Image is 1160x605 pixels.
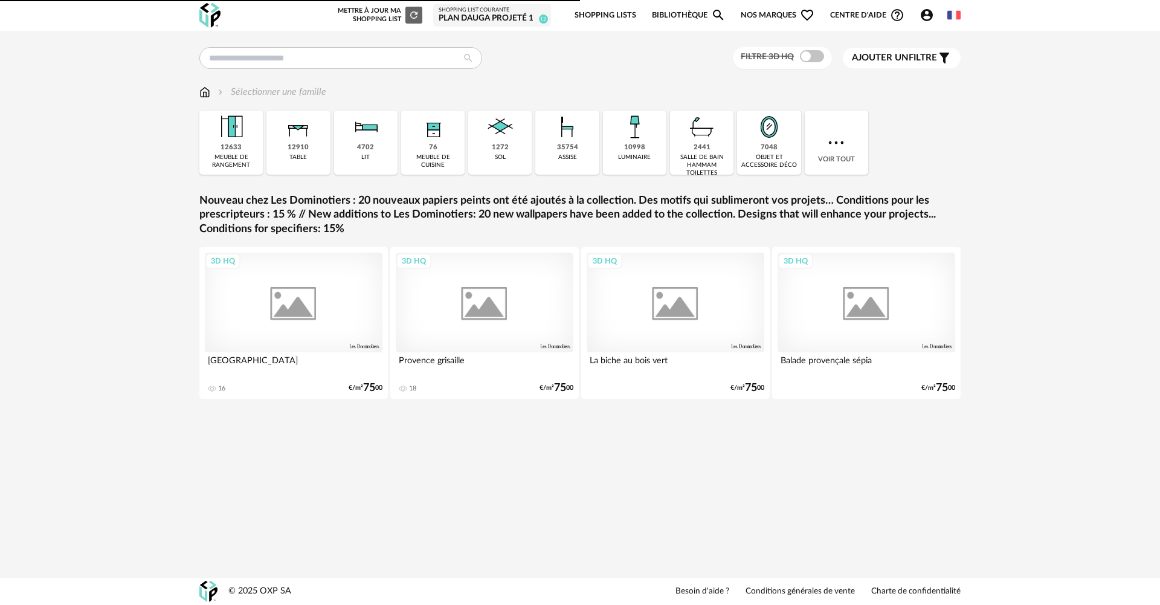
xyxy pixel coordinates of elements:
[554,384,566,392] span: 75
[551,111,584,143] img: Assise.png
[203,154,259,169] div: meuble de rangement
[805,111,868,175] div: Voir tout
[843,48,961,68] button: Ajouter unfiltre Filter icon
[439,7,546,14] div: Shopping List courante
[890,8,904,22] span: Help Circle Outline icon
[558,154,577,161] div: assise
[492,143,509,152] div: 1272
[199,247,388,399] a: 3D HQ [GEOGRAPHIC_DATA] 16 €/m²7500
[335,7,422,24] div: Mettre à jour ma Shopping List
[871,586,961,597] a: Charte de confidentialité
[349,111,382,143] img: Literie.png
[741,53,794,61] span: Filtre 3D HQ
[215,111,248,143] img: Meuble%20de%20rangement.png
[439,13,546,24] div: PLAN Dauga projeté 1
[289,154,307,161] div: table
[778,352,955,377] div: Balade provençale sépia
[730,384,764,392] div: €/m² 00
[947,8,961,22] img: fr
[921,384,955,392] div: €/m² 00
[216,85,225,99] img: svg+xml;base64,PHN2ZyB3aWR0aD0iMTYiIGhlaWdodD0iMTYiIHZpZXdCb3g9IjAgMCAxNiAxNiIgZmlsbD0ibm9uZSIgeG...
[396,253,431,269] div: 3D HQ
[557,143,578,152] div: 35754
[618,111,651,143] img: Luminaire.png
[920,8,934,22] span: Account Circle icon
[778,253,813,269] div: 3D HQ
[205,253,240,269] div: 3D HQ
[753,111,785,143] img: Miroir.png
[396,352,573,377] div: Provence grisaille
[618,154,651,161] div: luminaire
[495,154,506,161] div: sol
[228,586,291,597] div: © 2025 OXP SA
[357,143,374,152] div: 4702
[221,143,242,152] div: 12633
[937,51,952,65] span: Filter icon
[205,352,382,377] div: [GEOGRAPHIC_DATA]
[405,154,461,169] div: meuble de cuisine
[920,8,939,22] span: Account Circle icon
[349,384,382,392] div: €/m² 00
[694,143,710,152] div: 2441
[282,111,315,143] img: Table.png
[539,15,548,24] span: 12
[439,7,546,24] a: Shopping List courante PLAN Dauga projeté 1 12
[361,154,370,161] div: lit
[686,111,718,143] img: Salle%20de%20bain.png
[575,1,636,30] a: Shopping Lists
[711,8,726,22] span: Magnify icon
[761,143,778,152] div: 7048
[772,247,961,399] a: 3D HQ Balade provençale sépia €/m²7500
[652,1,726,30] a: BibliothèqueMagnify icon
[675,586,729,597] a: Besoin d'aide ?
[409,384,416,393] div: 18
[199,581,217,602] img: OXP
[540,384,573,392] div: €/m² 00
[830,8,904,22] span: Centre d'aideHelp Circle Outline icon
[199,194,961,236] a: Nouveau chez Les Dominotiers : 20 nouveaux papiers peints ont été ajoutés à la collection. Des mo...
[825,132,847,154] img: more.7b13dc1.svg
[216,85,326,99] div: Sélectionner une famille
[429,143,437,152] div: 76
[745,384,757,392] span: 75
[741,1,814,30] span: Nos marques
[417,111,449,143] img: Rangement.png
[936,384,948,392] span: 75
[199,3,221,28] img: OXP
[581,247,770,399] a: 3D HQ La biche au bois vert €/m²7500
[218,384,225,393] div: 16
[390,247,579,399] a: 3D HQ Provence grisaille 18 €/m²7500
[288,143,309,152] div: 12910
[199,85,210,99] img: svg+xml;base64,PHN2ZyB3aWR0aD0iMTYiIGhlaWdodD0iMTciIHZpZXdCb3g9IjAgMCAxNiAxNyIgZmlsbD0ibm9uZSIgeG...
[741,154,797,169] div: objet et accessoire déco
[484,111,517,143] img: Sol.png
[852,52,937,64] span: filtre
[624,143,645,152] div: 10998
[363,384,375,392] span: 75
[408,11,419,18] span: Refresh icon
[852,53,909,62] span: Ajouter un
[674,154,730,177] div: salle de bain hammam toilettes
[587,352,764,377] div: La biche au bois vert
[587,253,622,269] div: 3D HQ
[746,586,855,597] a: Conditions générales de vente
[800,8,814,22] span: Heart Outline icon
